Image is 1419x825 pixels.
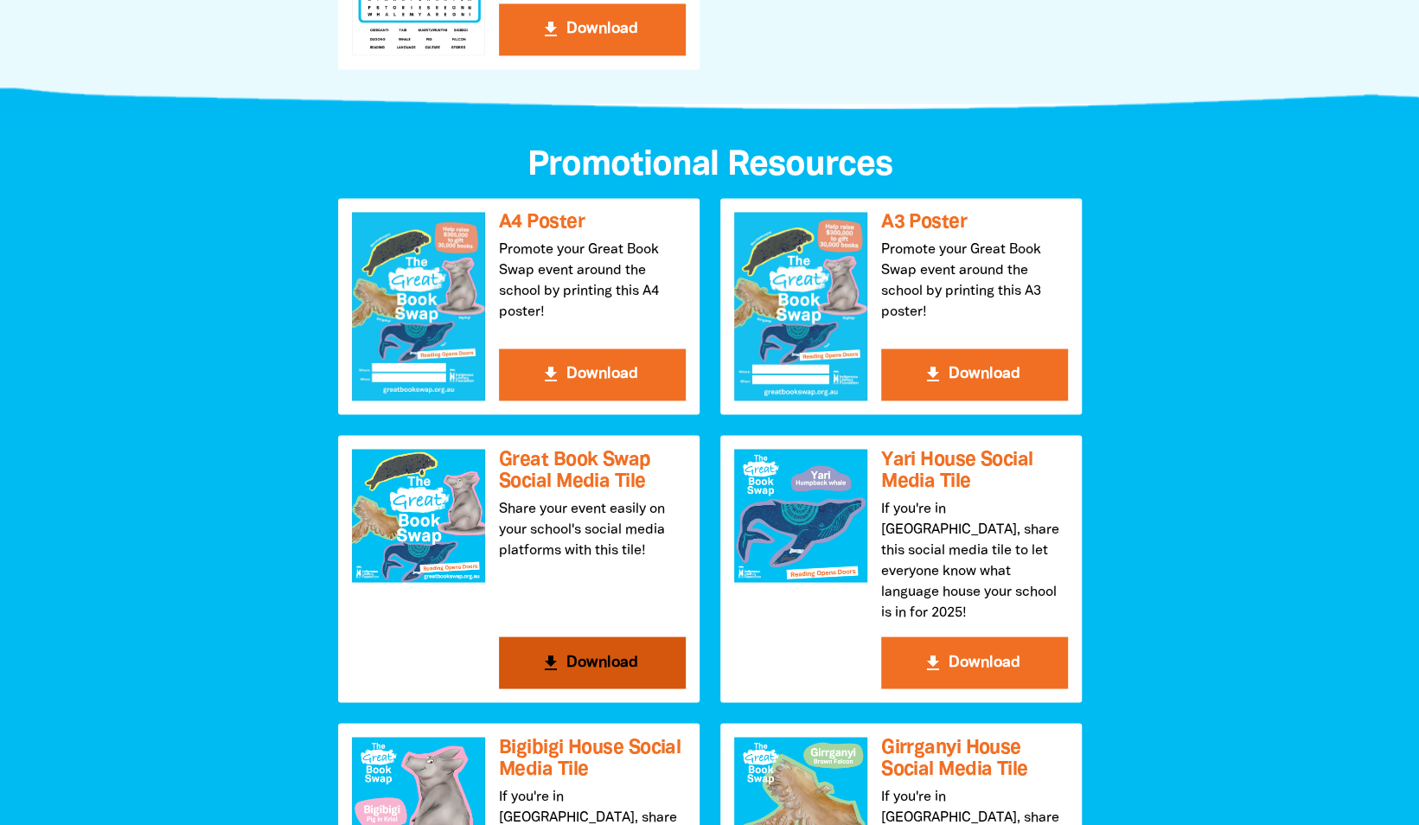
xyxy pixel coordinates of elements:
button: get_app Download [499,636,686,688]
i: get_app [540,19,561,40]
img: Yari House Social Media Tile [734,449,867,582]
button: get_app Download [881,349,1068,400]
span: Promotional Resources [527,150,892,182]
h3: A3 Poster [881,212,1068,233]
i: get_app [923,652,943,673]
img: A4 Poster [352,212,485,400]
i: get_app [540,652,561,673]
i: get_app [923,364,943,385]
button: get_app Download [881,636,1068,688]
img: A3 Poster [734,212,867,400]
h3: Yari House Social Media Tile [881,449,1068,491]
i: get_app [540,364,561,385]
h3: Girrganyi House Social Media Tile [881,737,1068,779]
button: get_app Download [499,349,686,400]
h3: A4 Poster [499,212,686,233]
img: Great Book Swap Social Media Tile [352,449,485,582]
h3: Bigibigi House Social Media Tile [499,737,686,779]
h3: Great Book Swap Social Media Tile [499,449,686,491]
button: get_app Download [499,3,686,55]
